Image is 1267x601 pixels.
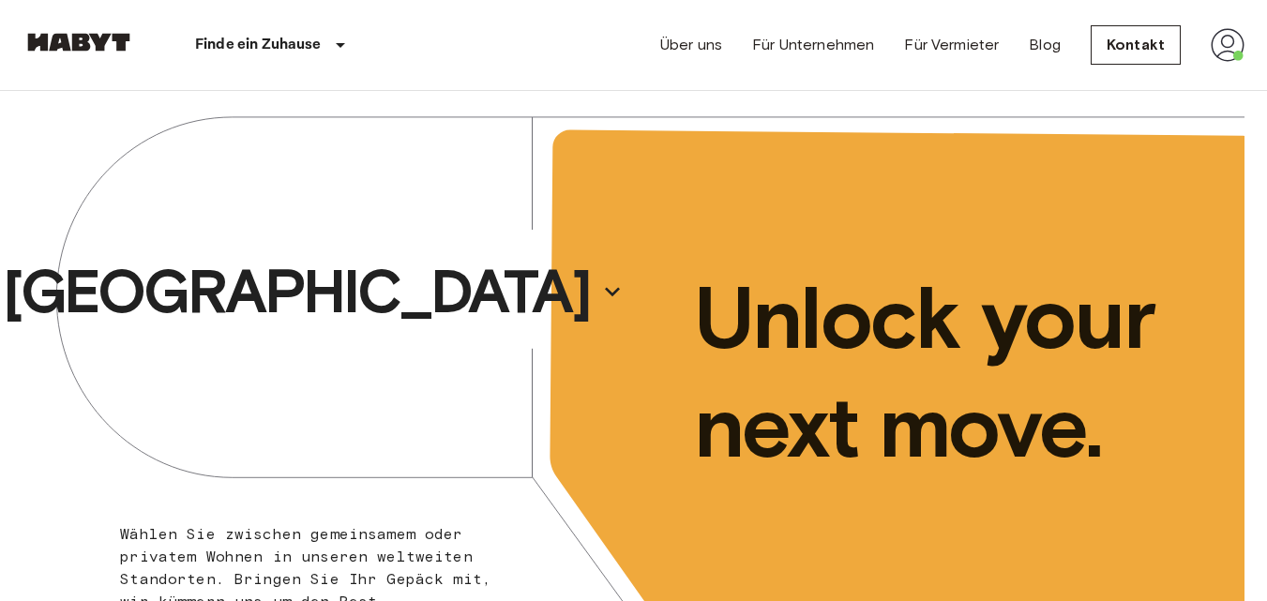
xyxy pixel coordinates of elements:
[1029,34,1061,56] a: Blog
[3,254,590,329] p: [GEOGRAPHIC_DATA]
[1211,28,1244,62] img: avatar
[752,34,874,56] a: Für Unternehmen
[660,34,722,56] a: Über uns
[904,34,999,56] a: Für Vermieter
[195,34,322,56] p: Finde ein Zuhause
[23,33,135,52] img: Habyt
[1091,25,1181,65] a: Kontakt
[694,263,1215,481] p: Unlock your next move.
